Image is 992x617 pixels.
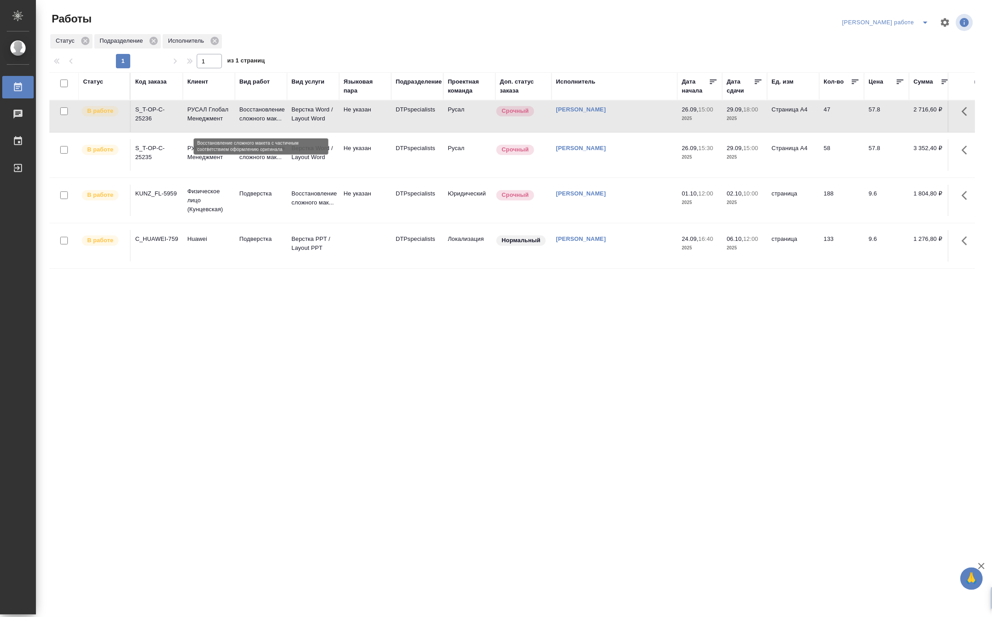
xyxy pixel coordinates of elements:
p: 2025 [727,244,763,253]
p: Подразделение [100,36,146,45]
td: Страница А4 [767,101,819,132]
div: Статус [50,34,93,49]
td: 47 [819,101,864,132]
p: 01.10, [682,190,699,197]
td: 58 [819,139,864,171]
p: В работе [87,145,113,154]
p: Срочный [502,191,529,200]
p: Верстка PPT / Layout PPT [292,235,335,253]
p: 2025 [682,153,718,162]
div: Подразделение [396,77,442,86]
p: 06.10, [727,235,744,242]
a: [PERSON_NAME] [556,235,606,242]
div: Исполнитель выполняет работу [81,235,125,247]
a: [PERSON_NAME] [556,106,606,113]
div: Сумма [914,77,933,86]
td: страница [767,185,819,216]
div: KUNZ_FL-5959 [135,189,178,198]
p: 24.09, [682,235,699,242]
p: Верстка Word / Layout Word [292,144,335,162]
p: 2025 [727,114,763,123]
div: Исполнитель выполняет работу [81,189,125,201]
p: Срочный [502,145,529,154]
p: Подверстка [239,189,283,198]
td: DTPspecialists [391,185,443,216]
td: DTPspecialists [391,230,443,262]
td: 57.8 [864,139,909,171]
div: Код заказа [135,77,167,86]
td: Русал [443,139,496,171]
td: DTPspecialists [391,139,443,171]
td: 3 352,40 ₽ [909,139,954,171]
td: 1 276,80 ₽ [909,230,954,262]
button: Здесь прячутся важные кнопки [957,139,978,161]
p: Срочный [502,107,529,115]
div: Вид услуги [292,77,325,86]
div: Дата сдачи [727,77,754,95]
p: 29.09, [727,145,744,151]
td: Не указан [339,185,391,216]
p: 2025 [682,244,718,253]
p: Верстка Word / Layout Word [292,105,335,123]
div: Проектная команда [448,77,491,95]
div: Кол-во [824,77,844,86]
span: из 1 страниц [227,55,265,68]
p: Нормальный [502,236,540,245]
p: 16:40 [699,235,713,242]
a: [PERSON_NAME] [556,145,606,151]
div: Исполнитель [556,77,596,86]
div: Доп. статус заказа [500,77,547,95]
p: В работе [87,236,113,245]
p: Восстановление сложного мак... [292,189,335,207]
div: S_T-OP-C-25236 [135,105,178,123]
p: Физическое лицо (Кунцевская) [187,187,230,214]
div: C_HUAWEI-759 [135,235,178,244]
td: 188 [819,185,864,216]
td: Юридический [443,185,496,216]
div: Языковая пара [344,77,387,95]
td: страница [767,230,819,262]
td: Локализация [443,230,496,262]
p: 12:00 [744,235,758,242]
p: 02.10, [727,190,744,197]
td: Не указан [339,139,391,171]
p: 2025 [682,114,718,123]
p: 12:00 [699,190,713,197]
a: [PERSON_NAME] [556,190,606,197]
td: 1 804,80 ₽ [909,185,954,216]
p: В работе [87,107,113,115]
span: 🙏 [964,569,979,588]
td: Не указан [339,101,391,132]
p: 15:30 [699,145,713,151]
p: 15:00 [744,145,758,151]
td: Страница А4 [767,139,819,171]
td: Русал [443,101,496,132]
div: Вид работ [239,77,270,86]
div: Дата начала [682,77,709,95]
p: Исполнитель [168,36,207,45]
div: Исполнитель [163,34,222,49]
p: 29.09, [727,106,744,113]
button: Здесь прячутся важные кнопки [957,101,978,122]
p: Восстановление сложного мак... [239,105,283,123]
div: Подразделение [94,34,161,49]
p: 15:00 [699,106,713,113]
p: 26.09, [682,145,699,151]
p: РУСАЛ Глобал Менеджмент [187,144,230,162]
p: 10:00 [744,190,758,197]
div: Исполнитель выполняет работу [81,105,125,117]
p: 2025 [727,153,763,162]
p: Восстановление сложного мак... [239,144,283,162]
td: 9.6 [864,230,909,262]
p: 2025 [727,198,763,207]
td: DTPspecialists [391,101,443,132]
p: В работе [87,191,113,200]
p: Huawei [187,235,230,244]
p: 26.09, [682,106,699,113]
p: Подверстка [239,235,283,244]
div: S_T-OP-C-25235 [135,144,178,162]
td: 133 [819,230,864,262]
button: 🙏 [961,568,983,590]
span: Работы [49,12,92,26]
div: Ед. изм [772,77,794,86]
